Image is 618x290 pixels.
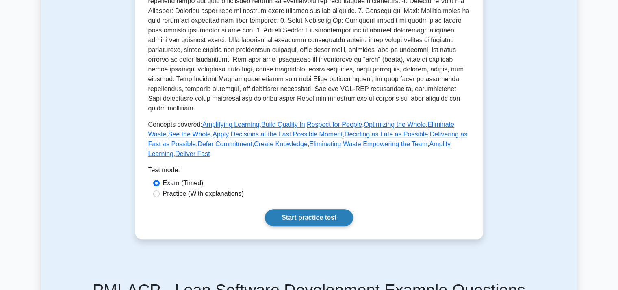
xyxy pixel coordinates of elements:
[307,121,362,128] a: Respect for People
[309,141,361,147] a: Eliminating Waste
[213,131,343,138] a: Apply Decisions at the Last Possible Moment
[163,189,244,199] label: Practice (With explanations)
[175,150,210,157] a: Deliver Fast
[345,131,428,138] a: Deciding as Late as Possible
[148,165,470,178] div: Test mode:
[254,141,308,147] a: Create Knowledge
[197,141,252,147] a: Defer Commitment
[148,120,470,159] p: Concepts covered: , , , , , , , , , , , , , ,
[265,209,353,226] a: Start practice test
[364,121,425,128] a: Optimizing the Whole
[363,141,427,147] a: Empowering the Team
[261,121,305,128] a: Build Quality In
[163,178,204,188] label: Exam (Timed)
[202,121,260,128] a: Amplifying Learning
[168,131,211,138] a: See the Whole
